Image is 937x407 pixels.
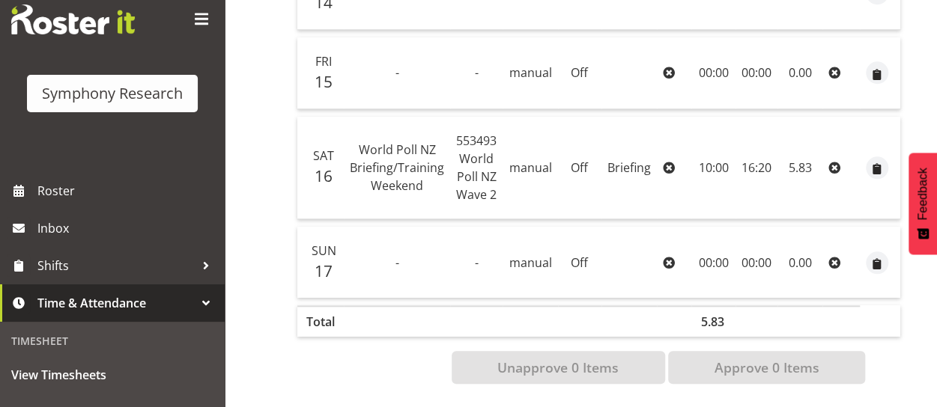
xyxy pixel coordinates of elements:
span: Roster [37,180,217,202]
a: View Timesheets [4,356,221,394]
span: manual [509,159,551,176]
span: - [475,254,479,271]
span: World Poll NZ Briefing/Training Weekend [350,141,444,194]
td: 5.83 [777,117,822,219]
span: 553493 World Poll NZ Wave 2 [456,132,497,203]
span: 17 [315,260,333,281]
span: Sat [313,147,334,164]
button: Approve 0 Items [668,351,865,384]
span: manual [509,64,551,81]
span: - [475,64,479,81]
span: Time & Attendance [37,292,195,314]
th: Total [297,305,344,337]
span: - [395,64,399,81]
span: Unapprove 0 Items [497,358,619,377]
div: Timesheet [4,325,221,356]
td: 0.00 [777,37,822,109]
button: Feedback - Show survey [909,153,937,254]
div: Symphony Research [42,82,183,105]
td: 00:00 [691,37,736,109]
td: 10:00 [691,117,736,219]
button: Unapprove 0 Items [452,351,665,384]
span: manual [509,254,551,271]
span: - [395,254,399,271]
img: Rosterit website logo [11,4,135,34]
span: Inbox [37,217,217,239]
td: Off [558,117,601,219]
span: Feedback [916,168,930,220]
span: 16 [315,165,333,186]
td: 16:20 [736,117,777,219]
th: 5.83 [691,305,736,337]
span: Briefing [607,159,651,176]
span: Shifts [37,254,195,277]
span: View Timesheets [11,364,213,386]
span: 15 [315,71,333,92]
td: 0.00 [777,227,822,298]
td: 00:00 [736,37,777,109]
td: Off [558,227,601,298]
span: Sun [312,242,336,259]
td: Off [558,37,601,109]
td: 00:00 [736,227,777,298]
span: Approve 0 Items [714,358,819,377]
span: Fri [315,53,332,70]
td: 00:00 [691,227,736,298]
